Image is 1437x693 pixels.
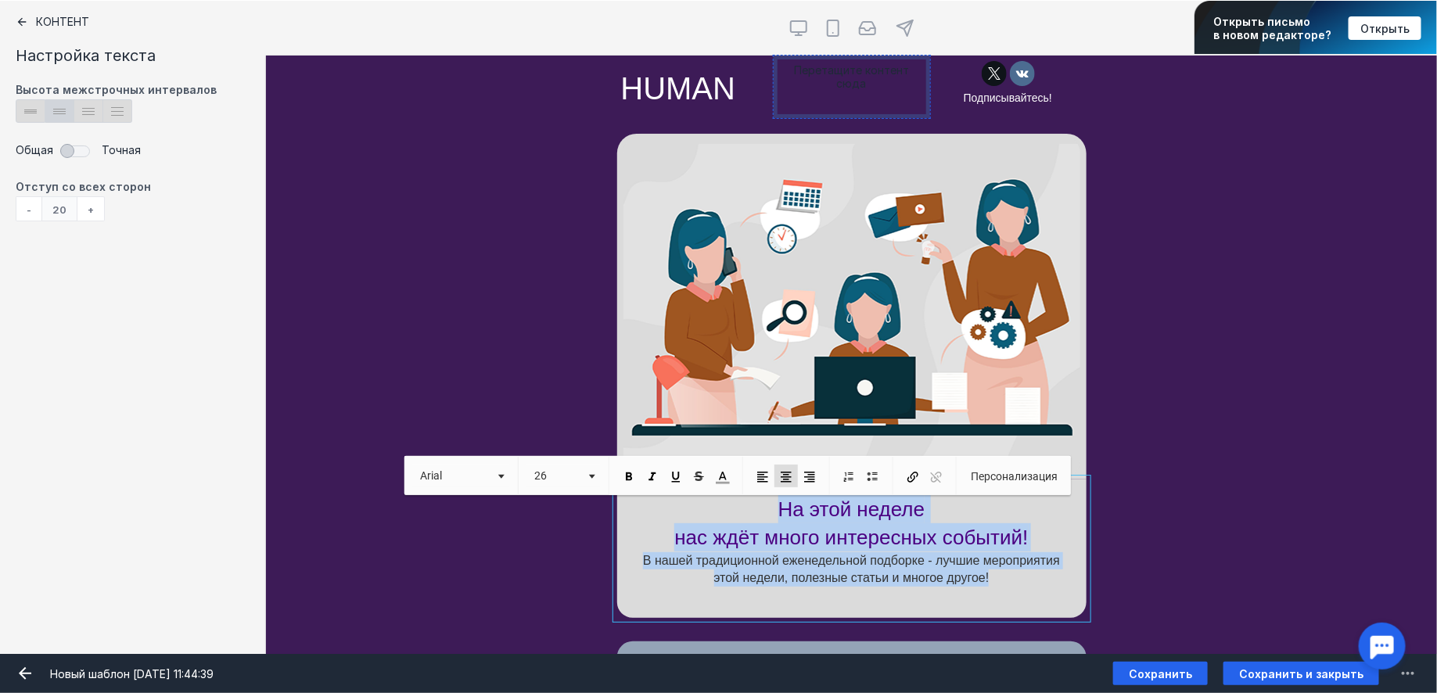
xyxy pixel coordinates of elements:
span: Открыть [1360,22,1410,35]
a: Вставить / удалить маркированный список [861,465,885,487]
div: Настройка текста [16,44,250,67]
span: Новый шаблон [DATE] 11:44:39 [50,667,214,680]
span: Общая [16,138,61,162]
div: Перетащите контент сюда [774,56,930,118]
a: Вставить/Редактировать ссылку (⌘+K) [901,465,925,487]
div: - [16,196,41,221]
a: Курсив (⌘+I) [641,465,664,487]
span: Arial [412,465,490,487]
span: 26 [526,465,581,487]
div: 20 [41,196,77,221]
button: Сохранить [1113,662,1208,685]
a: Подчеркнутый (⌘+U) [664,465,688,487]
a: По центру [774,465,798,487]
span: Открыть письмо в новом редакторе? [1213,15,1331,41]
a: Зачеркнутый [688,465,711,487]
span: Сохранить [1129,667,1192,680]
a: Полужирный (⌘+B) [617,465,641,487]
span: Точная [94,138,141,162]
a: Цвет текста [711,465,735,487]
a: По левому краю [751,465,774,487]
div: Контент [16,16,250,28]
button: Сохранить и закрыть [1223,662,1379,685]
span: Персонализация [969,470,1058,483]
a: Arial [412,465,510,487]
span: На этой неделе нас ждёт много интересных событий! [674,497,1028,549]
label: Отступ со всех сторон [16,180,250,196]
a: 26 [526,465,601,487]
a: Убрать ссылку [925,465,948,487]
div: + [77,196,105,221]
a: Вставить / удалить нумерованный список [838,465,861,487]
span: Сохранить и закрыть [1239,667,1363,680]
a: Персонализация [965,465,1063,487]
span: В нашей традиционной еженедельной подборке - лучшие мероприятия этой недели, полезные статьи и мн... [643,554,1060,584]
button: Открыть [1349,16,1421,40]
div: Высота межстрочных интервалов [16,83,250,99]
div: false [633,495,1071,602]
a: По правому краю [798,465,821,487]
